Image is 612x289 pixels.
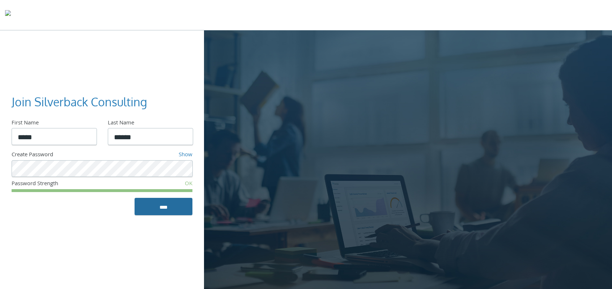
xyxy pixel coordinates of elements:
[12,151,126,160] div: Create Password
[179,150,192,160] a: Show
[108,119,192,128] div: Last Name
[132,180,192,189] div: OK
[12,119,96,128] div: First Name
[12,94,187,110] h3: Join Silverback Consulting
[12,180,132,189] div: Password Strength
[5,8,11,22] img: todyl-logo-dark.svg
